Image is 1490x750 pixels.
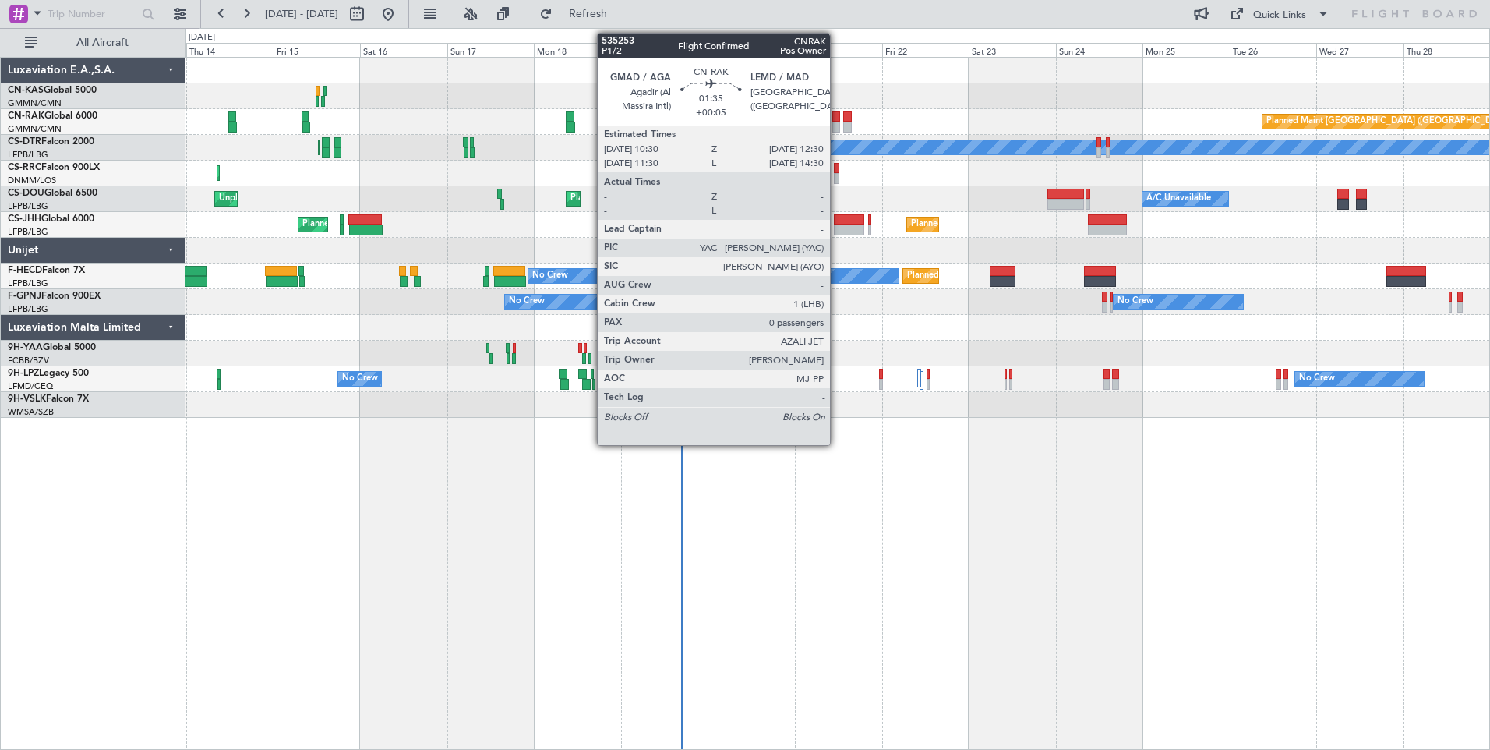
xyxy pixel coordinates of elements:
[532,264,568,288] div: No Crew
[8,97,62,109] a: GMMN/CMN
[186,43,274,57] div: Thu 14
[41,37,164,48] span: All Aircraft
[748,290,1012,313] div: AOG Maint Hyères ([GEOGRAPHIC_DATA]-[GEOGRAPHIC_DATA])
[8,343,43,352] span: 9H-YAA
[8,394,89,404] a: 9H-VSLKFalcon 7X
[1222,2,1337,27] button: Quick Links
[274,43,361,57] div: Fri 15
[8,226,48,238] a: LFPB/LBG
[570,187,816,210] div: Planned Maint [GEOGRAPHIC_DATA] ([GEOGRAPHIC_DATA])
[302,213,548,236] div: Planned Maint [GEOGRAPHIC_DATA] ([GEOGRAPHIC_DATA])
[603,367,639,391] div: No Crew
[8,369,39,378] span: 9H-LPZ
[342,367,378,391] div: No Crew
[8,355,49,366] a: FCBB/BZV
[8,369,89,378] a: 9H-LPZLegacy 500
[1142,43,1230,57] div: Mon 25
[1146,187,1211,210] div: A/C Unavailable
[1056,43,1143,57] div: Sun 24
[8,214,41,224] span: CS-JHH
[8,380,53,392] a: LFMD/CEQ
[8,394,46,404] span: 9H-VSLK
[1299,367,1335,391] div: No Crew
[8,303,48,315] a: LFPB/LBG
[8,111,44,121] span: CN-RAK
[447,43,535,57] div: Sun 17
[8,189,44,198] span: CS-DOU
[1316,43,1403,57] div: Wed 27
[882,43,969,57] div: Fri 22
[219,187,475,210] div: Unplanned Maint [GEOGRAPHIC_DATA] ([GEOGRAPHIC_DATA])
[773,264,809,288] div: No Crew
[8,292,101,301] a: F-GPNJFalcon 900EX
[8,149,48,161] a: LFPB/LBG
[8,214,94,224] a: CS-JHHGlobal 6000
[8,200,48,212] a: LFPB/LBG
[730,161,976,185] div: Planned Maint [GEOGRAPHIC_DATA] ([GEOGRAPHIC_DATA])
[1230,43,1317,57] div: Tue 26
[907,264,1153,288] div: Planned Maint [GEOGRAPHIC_DATA] ([GEOGRAPHIC_DATA])
[1117,290,1153,313] div: No Crew
[969,43,1056,57] div: Sat 23
[8,189,97,198] a: CS-DOUGlobal 6500
[618,136,654,159] div: No Crew
[621,43,708,57] div: Tue 19
[265,7,338,21] span: [DATE] - [DATE]
[8,137,41,147] span: CS-DTR
[8,86,44,95] span: CN-KAS
[795,43,882,57] div: Thu 21
[556,9,621,19] span: Refresh
[8,111,97,121] a: CN-RAKGlobal 6000
[532,2,626,27] button: Refresh
[360,43,447,57] div: Sat 16
[8,266,42,275] span: F-HECD
[8,175,56,186] a: DNMM/LOS
[8,86,97,95] a: CN-KASGlobal 5000
[8,123,62,135] a: GMMN/CMN
[8,406,54,418] a: WMSA/SZB
[8,163,41,172] span: CS-RRC
[8,163,100,172] a: CS-RRCFalcon 900LX
[48,2,137,26] input: Trip Number
[8,278,48,289] a: LFPB/LBG
[8,137,94,147] a: CS-DTRFalcon 2000
[189,31,215,44] div: [DATE]
[509,290,545,313] div: No Crew
[8,292,41,301] span: F-GPNJ
[708,43,795,57] div: Wed 20
[8,266,85,275] a: F-HECDFalcon 7X
[17,30,169,55] button: All Aircraft
[534,43,621,57] div: Mon 18
[1253,8,1306,23] div: Quick Links
[911,213,1156,236] div: Planned Maint [GEOGRAPHIC_DATA] ([GEOGRAPHIC_DATA])
[669,136,748,159] div: Planned Maint Sofia
[8,343,96,352] a: 9H-YAAGlobal 5000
